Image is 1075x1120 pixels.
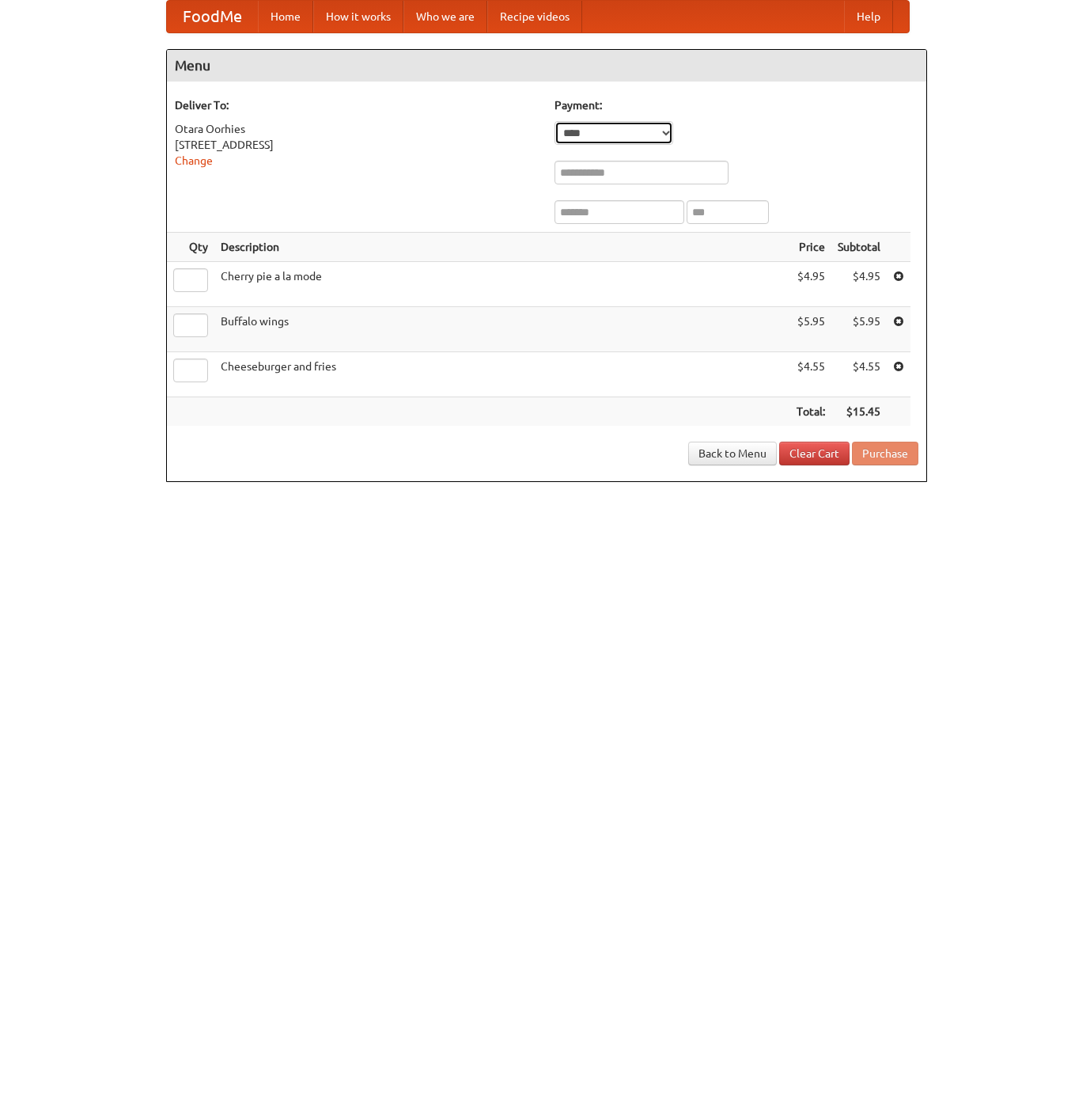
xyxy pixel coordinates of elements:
td: $5.95 [790,307,831,352]
a: Who we are [403,1,487,32]
th: Description [214,233,790,262]
td: $4.95 [790,262,831,307]
td: $4.55 [831,352,887,397]
div: [STREET_ADDRESS] [175,137,539,153]
a: Clear Cart [779,442,850,465]
a: Recipe videos [487,1,582,32]
th: Total: [790,397,831,427]
td: Buffalo wings [214,307,790,352]
td: Cherry pie a la mode [214,262,790,307]
button: Purchase [852,442,918,465]
th: $15.45 [831,397,887,427]
a: Home [258,1,313,32]
h5: Deliver To: [175,97,539,113]
td: $5.95 [831,307,887,352]
td: Cheeseburger and fries [214,352,790,397]
a: Change [175,154,213,167]
a: Back to Menu [688,442,777,465]
td: $4.55 [790,352,831,397]
a: FoodMe [167,1,258,32]
th: Qty [167,233,214,262]
a: How it works [313,1,403,32]
th: Price [790,233,831,262]
a: Help [844,1,893,32]
th: Subtotal [831,233,887,262]
td: $4.95 [831,262,887,307]
h4: Menu [167,50,926,82]
div: Otara Oorhies [175,121,539,137]
h5: Payment: [555,97,918,113]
